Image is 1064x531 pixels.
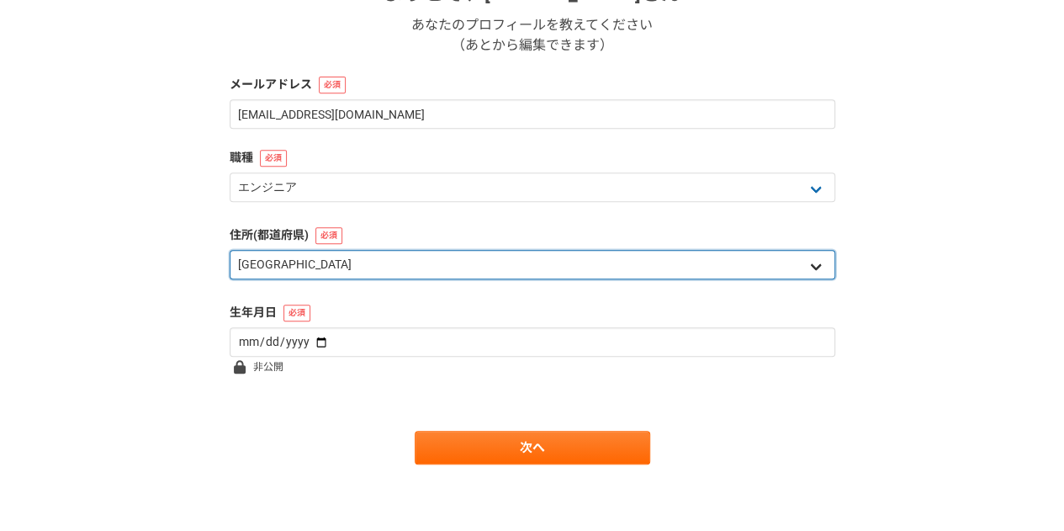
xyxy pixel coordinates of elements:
[230,76,835,93] label: メールアドレス
[415,431,650,465] a: 次へ
[253,357,283,377] span: 非公開
[411,15,653,56] p: あなたのプロフィールを教えてください （あとから編集できます）
[230,304,835,321] label: 生年月日
[230,226,835,244] label: 住所(都道府県)
[230,149,835,167] label: 職種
